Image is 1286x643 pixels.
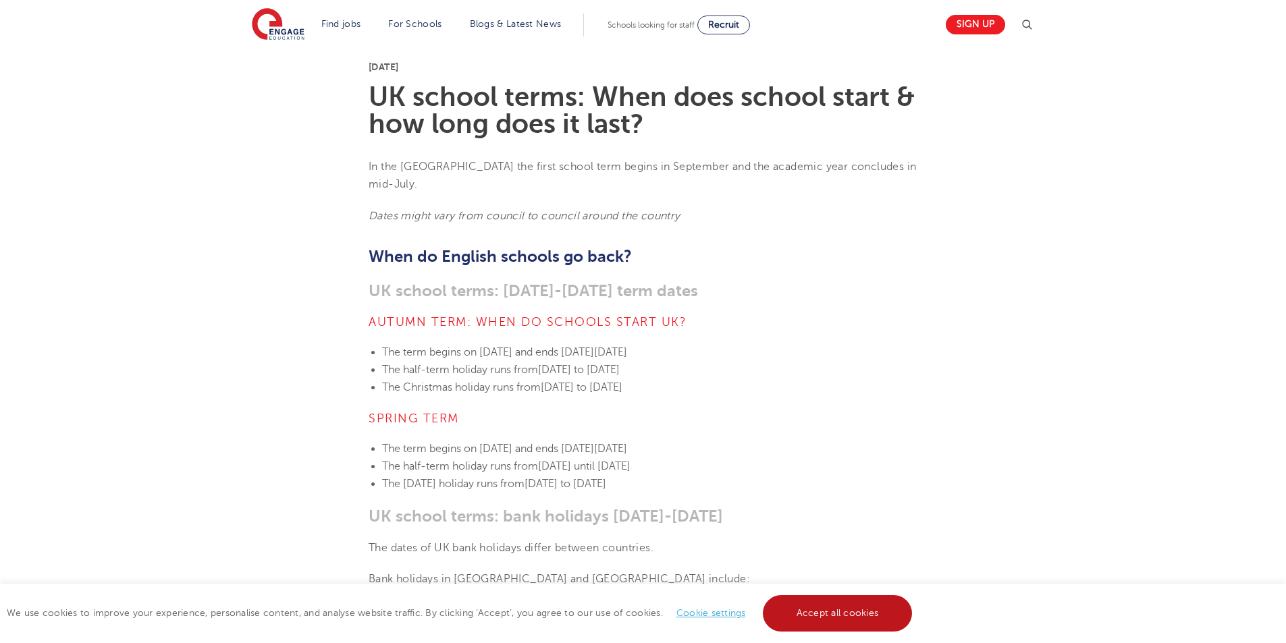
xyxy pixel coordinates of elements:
[470,19,562,29] a: Blogs & Latest News
[763,595,913,632] a: Accept all cookies
[382,346,477,358] span: The term begins on
[369,412,459,425] span: Spring term
[382,364,538,376] span: The half-term holiday runs from
[382,381,541,393] span: The Christmas holiday runs from
[676,608,746,618] a: Cookie settings
[369,62,917,72] p: [DATE]
[369,573,750,585] span: Bank holidays in [GEOGRAPHIC_DATA] and [GEOGRAPHIC_DATA] include:
[697,16,750,34] a: Recruit
[369,281,698,300] span: UK school terms: [DATE]-[DATE] term dates
[369,84,917,138] h1: UK school terms: When does school start & how long does it last?
[382,460,538,472] span: The half-term holiday runs from
[708,20,739,30] span: Recruit
[369,315,687,329] span: Autumn term: When do schools start UK?
[479,443,627,455] span: [DATE] and ends [DATE][DATE]
[525,478,606,490] span: [DATE] to [DATE]
[252,8,304,42] img: Engage Education
[538,460,631,472] span: [DATE] until [DATE]
[369,542,653,554] span: The dates of UK bank holidays differ between countries.
[382,443,477,455] span: The term begins on
[538,364,620,376] span: [DATE] to [DATE]
[321,19,361,29] a: Find jobs
[608,20,695,30] span: Schools looking for staff
[7,608,915,618] span: We use cookies to improve your experience, personalise content, and analyse website traffic. By c...
[382,478,525,490] span: The [DATE] holiday runs from
[541,381,622,393] span: [DATE] to [DATE]
[369,507,723,526] span: UK school terms: bank holidays [DATE]-[DATE]
[369,210,680,222] em: Dates might vary from council to council around the country
[946,15,1005,34] a: Sign up
[369,245,917,268] h2: When do English schools go back?
[369,161,916,190] span: In the [GEOGRAPHIC_DATA] the first school term begins in September and the academic year conclude...
[388,19,441,29] a: For Schools
[479,346,627,358] span: [DATE] and ends [DATE][DATE]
